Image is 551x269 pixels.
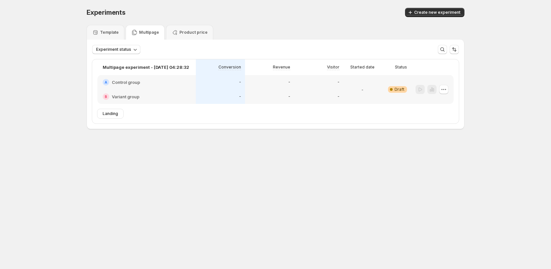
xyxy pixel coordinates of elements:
h2: B [105,95,107,99]
button: Experiment status [92,45,140,54]
p: Multipage [139,30,159,35]
p: Started date [350,65,375,70]
button: Create new experiment [405,8,464,17]
span: Experiments [87,9,126,16]
p: Visitor [327,65,339,70]
span: Draft [395,87,404,92]
p: Status [395,65,407,70]
p: - [288,94,290,99]
p: Multipage experiment - [DATE] 04:28:32 [103,64,189,70]
p: - [288,80,290,85]
span: Landing [103,111,118,116]
h2: Control group [112,79,140,86]
p: Template [100,30,119,35]
p: Product price [179,30,208,35]
h2: Variant group [112,93,139,100]
p: - [239,94,241,99]
p: - [239,80,241,85]
p: - [337,80,339,85]
p: - [361,86,363,93]
p: Revenue [273,65,290,70]
h2: A [105,80,107,84]
span: Create new experiment [414,10,460,15]
span: Experiment status [96,47,131,52]
p: Conversion [218,65,241,70]
button: Sort the results [450,45,459,54]
p: - [337,94,339,99]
